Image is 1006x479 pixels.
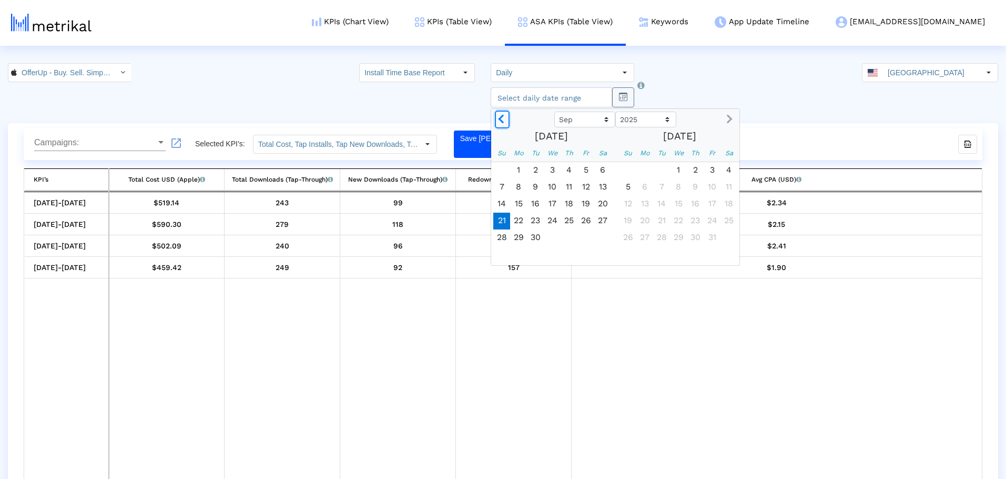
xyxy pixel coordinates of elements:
img: kpi-chart-menu-icon.png [312,17,321,26]
div: Saturday, October 4, 2025 [594,229,611,246]
div: Wednesday, September 17, 2025 [544,196,561,213]
div: Sunday, September 7, 2025 [493,179,510,196]
span: 8 [670,179,687,196]
div: Thursday, September 11, 2025 [561,179,577,196]
span: 28 [493,229,510,246]
div: Tu [527,145,544,162]
div: Thursday, October 23, 2025 [687,213,704,229]
div: Sunday, September 28, 2025 [493,229,510,246]
div: Saturday, September 6, 2025 [594,162,611,179]
span: 7 [653,179,670,196]
div: Friday, September 12, 2025 [577,179,594,196]
div: Sa [594,145,611,162]
span: 14 [653,196,670,213]
span: 6 [594,162,611,179]
div: Select [456,64,474,82]
div: 10/1/25 [228,217,336,231]
div: Sunday, September 14, 2025 [493,196,510,213]
div: Wednesday, October 8, 2025 [544,246,561,263]
span: 28 [653,229,670,246]
div: Wednesday, October 29, 2025 [670,229,687,246]
input: Select daily date range [491,87,612,107]
div: export-excel-button [958,135,977,154]
div: Saturday, October 11, 2025 [720,179,737,196]
img: kpi-table-menu-icon.png [518,17,527,27]
div: 10/2/25 [113,196,221,209]
div: Saturday, October 25, 2025 [720,213,737,229]
div: 10/1/25 [575,217,978,231]
div: Saturday, September 20, 2025 [594,196,611,213]
div: Friday, September 19, 2025 [577,196,594,213]
div: Saturday, November 1, 2025 [720,229,737,246]
span: 29 [510,229,527,246]
div: Sunday, October 12, 2025 [619,196,636,213]
div: 9/30/25 [113,239,221,253]
span: 16 [527,196,544,213]
span: 12 [619,196,636,213]
span: 18 [561,196,577,213]
button: Save [PERSON_NAME] KPI's [454,131,545,158]
span: 20 [636,213,653,229]
span: Campaigns: [34,138,156,147]
td: Column KPI’s [25,169,109,191]
span: 2 [687,162,704,179]
span: 24 [544,213,561,229]
div: Select [114,64,131,82]
div: Wednesday, October 1, 2025 [544,229,561,246]
div: Sa [720,145,737,162]
div: Wednesday, October 15, 2025 [670,196,687,213]
select: Select month [554,112,615,127]
span: 17 [704,196,720,213]
span: 9 [527,179,544,196]
div: Monday, September 1, 2025 [510,162,527,179]
div: Select [980,64,998,82]
select: Select year [615,112,676,127]
div: Mo [510,145,527,162]
span: 11 [720,179,737,196]
td: Column Total Cost USD (Apple) [109,169,225,191]
div: KPI’s [34,173,48,186]
span: 17 [544,196,561,213]
div: Select [616,64,634,82]
div: Fr [704,145,720,162]
span: 19 [577,196,594,213]
div: Saturday, September 27, 2025 [594,213,611,229]
span: 13 [594,179,611,196]
span: 10 [704,179,720,196]
div: Thursday, October 2, 2025 [687,162,704,179]
div: 9/30/25 [460,239,567,253]
span: 4 [720,162,737,179]
div: Friday, October 3, 2025 [704,162,720,179]
span: 22 [510,213,527,229]
mat-select: Campaigns: [34,138,166,147]
img: metrical-logo-light.png [11,14,92,32]
div: Tuesday, October 28, 2025 [653,229,670,246]
span: 5 [619,179,636,196]
span: 26 [577,213,594,229]
div: We [670,145,687,162]
td: Column Total Downloads (Tap-Through) [225,169,340,191]
span: 11 [561,179,577,196]
img: kpi-table-menu-icon.png [415,17,424,27]
div: 10/2/25 [228,196,336,209]
img: keywords.png [639,17,648,27]
span: 22 [670,213,687,229]
div: Tu [653,145,670,162]
td: [DATE]-[DATE] [25,192,109,214]
td: Column Redownloads (Tap-Through) [456,169,572,191]
div: Monday, October 6, 2025 [510,246,527,263]
div: Wednesday, November 5, 2025 [670,246,687,263]
span: 25 [720,213,737,229]
span: 23 [687,213,704,229]
div: Tuesday, October 14, 2025 [653,196,670,213]
div: Friday, September 26, 2025 [577,213,594,229]
span: 12 [577,179,594,196]
div: Wednesday, October 22, 2025 [670,213,687,229]
div: Th [687,145,704,162]
div: Total Downloads (Tap-Through) [232,173,333,186]
div: Monday, September 8, 2025 [510,179,527,196]
div: 9/29/25 [575,261,978,274]
span: 18 [720,196,737,213]
span: 29 [670,229,687,246]
div: Friday, October 3, 2025 [577,229,594,246]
